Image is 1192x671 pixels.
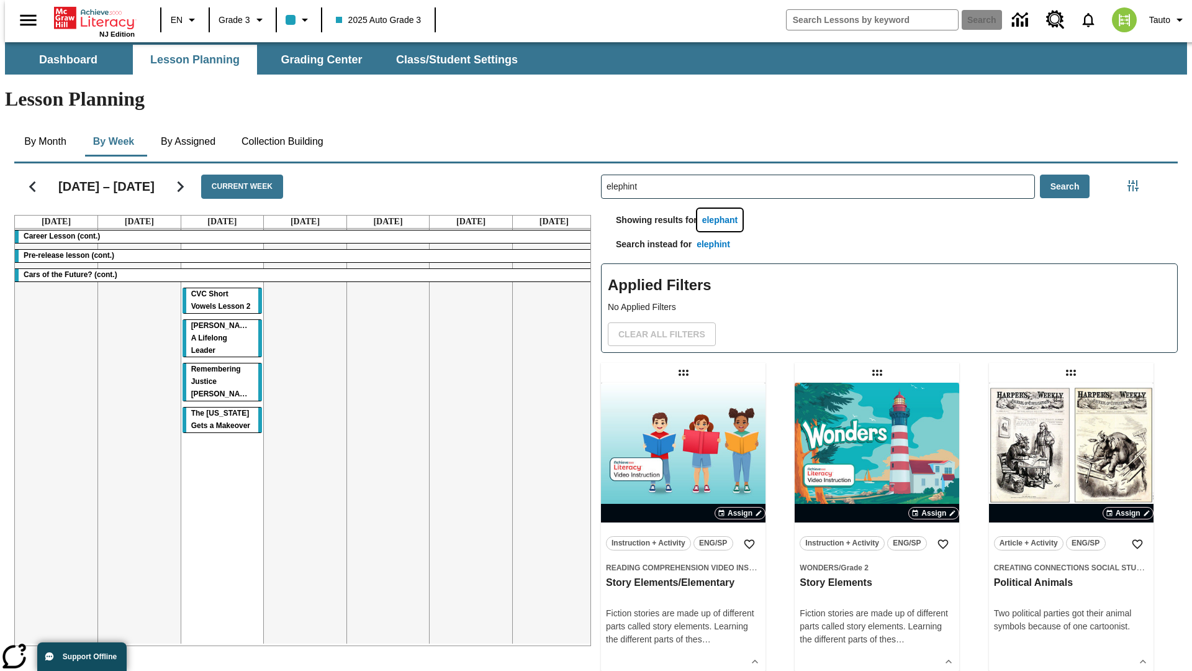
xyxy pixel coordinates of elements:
[54,4,135,38] div: Home
[58,179,155,194] h2: [DATE] – [DATE]
[939,652,958,671] button: Show Details
[1072,4,1104,36] a: Notifications
[183,363,263,401] div: Remembering Justice O'Connor
[608,301,1171,314] p: No Applied Filters
[6,45,130,75] button: Dashboard
[800,607,954,646] div: Fiction stories are made up of different parts called story elements. Learning the different part...
[205,216,239,228] a: October 15, 2025
[994,577,1149,590] h3: Political Animals
[281,9,317,31] button: Class color is light blue. Change class color
[191,290,251,311] span: CVC Short Vowels Lesson 2
[336,14,422,27] span: 2025 Auto Grade 3
[1121,173,1145,198] button: Filters Side menu
[698,634,702,644] span: s
[17,171,48,203] button: Previous
[183,320,263,357] div: Dianne Feinstein: A Lifelong Leader
[601,238,692,257] p: Search instead for
[14,127,76,157] button: By Month
[601,263,1178,353] div: Applied Filters
[288,216,322,228] a: October 16, 2025
[994,536,1063,550] button: Article + Activity
[1000,537,1058,550] span: Article + Activity
[738,533,761,555] button: Add to Favorites
[921,508,946,519] span: Assign
[15,250,595,262] div: Pre-release lesson (cont.)
[24,232,100,240] span: Career Lesson (cont.)
[728,508,752,519] span: Assign
[1005,3,1039,37] a: Data Center
[994,564,1154,572] span: Creating Connections Social Studies
[454,216,488,228] a: October 18, 2025
[165,9,205,31] button: Language: EN, Select a language
[122,216,156,228] a: October 14, 2025
[746,652,764,671] button: Show Details
[602,175,1034,198] input: Search Lessons By Keyword
[1149,14,1170,27] span: Tauto
[1072,537,1099,550] span: ENG/SP
[1104,4,1144,36] button: Select a new avatar
[99,30,135,38] span: NJ Edition
[1112,7,1137,32] img: avatar image
[83,127,145,157] button: By Week
[133,45,257,75] button: Lesson Planning
[800,564,839,572] span: Wonders
[37,642,127,671] button: Support Offline
[893,537,921,550] span: ENG/SP
[232,127,333,157] button: Collection Building
[214,9,272,31] button: Grade: Grade 3, Select a grade
[606,561,761,574] span: Topic: Reading Comprehension Video Instruction/null
[867,363,887,383] div: Draggable lesson: Story Elements
[183,408,263,432] div: The Missouri Gets a Makeover
[219,14,250,27] span: Grade 3
[171,14,183,27] span: EN
[606,607,761,646] div: Fiction stories are made up of different parts called story elements. Learning the different part...
[191,409,250,430] span: The Missouri Gets a Makeover
[386,45,528,75] button: Class/Student Settings
[1061,363,1081,383] div: Draggable lesson: Political Animals
[151,127,225,157] button: By Assigned
[994,561,1149,574] span: Topic: Creating Connections Social Studies/US History I
[39,53,97,67] span: Dashboard
[1134,652,1152,671] button: Show Details
[5,42,1187,75] div: SubNavbar
[800,536,885,550] button: Instruction + Activity
[15,269,595,281] div: Cars of the Future? (cont.)
[1126,533,1149,555] button: Add to Favorites
[601,214,697,233] p: Showing results for
[201,175,283,199] button: Current Week
[699,537,727,550] span: ENG/SP
[606,577,761,590] h3: Story Elements/Elementary
[693,536,733,550] button: ENG/SP
[674,363,693,383] div: Draggable lesson: Story Elements/Elementary
[805,537,879,550] span: Instruction + Activity
[787,10,958,30] input: search field
[1116,508,1140,519] span: Assign
[63,652,117,661] span: Support Offline
[5,88,1187,111] h1: Lesson Planning
[260,45,384,75] button: Grading Center
[5,45,529,75] div: SubNavbar
[165,171,196,203] button: Next
[191,365,254,398] span: Remembering Justice O'Connor
[612,537,685,550] span: Instruction + Activity
[839,564,841,572] span: /
[371,216,405,228] a: October 17, 2025
[887,536,927,550] button: ENG/SP
[800,561,954,574] span: Topic: Wonders/Grade 2
[715,507,765,519] button: Assign Choose Dates
[1066,536,1106,550] button: ENG/SP
[702,634,711,644] span: …
[1103,507,1154,519] button: Assign Choose Dates
[608,270,1171,301] h2: Applied Filters
[892,634,896,644] span: s
[54,6,135,30] a: Home
[537,216,571,228] a: October 19, 2025
[281,53,362,67] span: Grading Center
[994,607,1149,633] div: Two political parties got their animal symbols because of one cartoonist.
[15,231,595,243] div: Career Lesson (cont.)
[24,270,117,279] span: Cars of the Future? (cont.)
[396,53,518,67] span: Class/Student Settings
[800,577,954,590] h3: Story Elements
[692,233,735,256] button: elephint
[841,564,869,572] span: Grade 2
